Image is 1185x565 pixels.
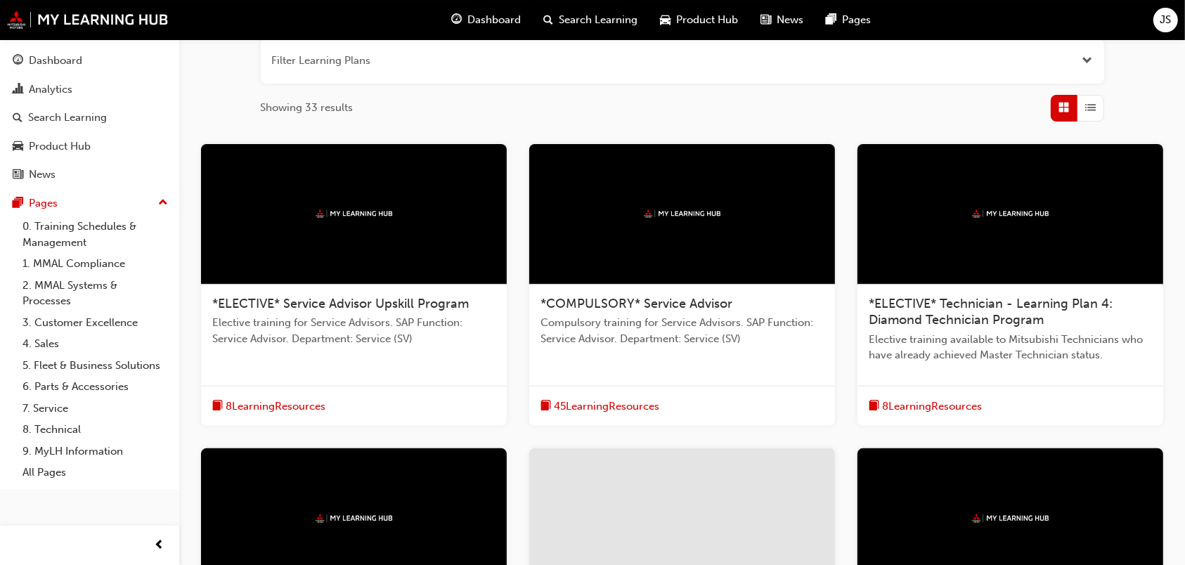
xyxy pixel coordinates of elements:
a: search-iconSearch Learning [532,6,649,34]
a: 1. MMAL Compliance [17,253,174,275]
a: 8. Technical [17,419,174,441]
img: mmal [316,209,393,219]
a: 6. Parts & Accessories [17,376,174,398]
span: Product Hub [676,12,738,28]
a: Dashboard [6,48,174,74]
span: Search Learning [559,12,637,28]
span: search-icon [13,112,22,124]
div: Pages [29,195,58,212]
button: book-icon45LearningResources [540,398,659,415]
span: *COMPULSORY* Service Advisor [540,296,732,311]
span: up-icon [158,194,168,212]
span: List [1085,100,1096,116]
span: car-icon [13,141,23,153]
span: 8 Learning Resources [226,398,325,415]
a: Product Hub [6,134,174,160]
button: Open the filter [1082,53,1093,69]
span: car-icon [660,11,671,29]
span: guage-icon [13,55,23,67]
span: Compulsory training for Service Advisors. SAP Function: Service Advisor. Department: Service (SV) [540,315,824,346]
img: mmal [972,209,1049,219]
a: mmal*COMPULSORY* Service AdvisorCompulsory training for Service Advisors. SAP Function: Service A... [529,144,835,427]
span: prev-icon [155,537,165,554]
span: news-icon [760,11,771,29]
span: *ELECTIVE* Service Advisor Upskill Program [212,296,469,311]
span: Grid [1058,100,1069,116]
div: Analytics [29,82,72,98]
span: book-icon [212,398,223,415]
button: book-icon8LearningResources [212,398,325,415]
span: chart-icon [13,84,23,96]
img: mmal [7,11,169,29]
span: search-icon [543,11,553,29]
a: 0. Training Schedules & Management [17,216,174,253]
span: JS [1160,12,1172,28]
a: news-iconNews [749,6,815,34]
a: 2. MMAL Systems & Processes [17,275,174,312]
img: mmal [316,514,393,523]
a: Analytics [6,77,174,103]
a: guage-iconDashboard [440,6,532,34]
span: book-icon [540,398,551,415]
span: guage-icon [451,11,462,29]
span: book-icon [869,398,879,415]
span: news-icon [13,169,23,181]
button: DashboardAnalyticsSearch LearningProduct HubNews [6,45,174,190]
a: 5. Fleet & Business Solutions [17,355,174,377]
span: *ELECTIVE* Technician - Learning Plan 4: Diamond Technician Program [869,296,1113,328]
button: Pages [6,190,174,216]
img: mmal [972,514,1049,523]
a: car-iconProduct Hub [649,6,749,34]
span: 8 Learning Resources [882,398,982,415]
a: 9. MyLH Information [17,441,174,462]
a: All Pages [17,462,174,483]
a: Search Learning [6,105,174,131]
a: News [6,162,174,188]
span: Dashboard [467,12,521,28]
a: pages-iconPages [815,6,882,34]
span: pages-icon [826,11,836,29]
span: Pages [842,12,871,28]
div: Dashboard [29,53,82,69]
a: 4. Sales [17,333,174,355]
div: News [29,167,56,183]
img: mmal [644,209,721,219]
span: Elective training available to Mitsubishi Technicians who have already achieved Master Technician... [869,332,1152,363]
div: Search Learning [28,110,107,126]
span: Showing 33 results [261,100,354,116]
span: 45 Learning Resources [554,398,659,415]
a: 7. Service [17,398,174,420]
span: News [777,12,803,28]
button: JS [1153,8,1178,32]
span: pages-icon [13,197,23,210]
a: 3. Customer Excellence [17,312,174,334]
a: mmal*ELECTIVE* Technician - Learning Plan 4: Diamond Technician ProgramElective training availabl... [857,144,1163,427]
a: mmal*ELECTIVE* Service Advisor Upskill ProgramElective training for Service Advisors. SAP Functio... [201,144,507,427]
button: book-icon8LearningResources [869,398,982,415]
span: Elective training for Service Advisors. SAP Function: Service Advisor. Department: Service (SV) [212,315,496,346]
div: Product Hub [29,138,91,155]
